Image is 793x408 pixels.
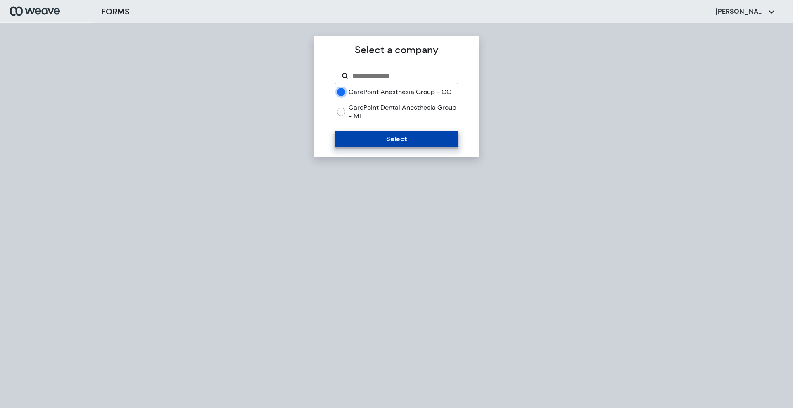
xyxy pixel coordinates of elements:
p: Select a company [335,42,458,57]
h3: FORMS [101,5,130,18]
input: Search [351,71,451,81]
label: CarePoint Anesthesia Group - CO [349,87,452,97]
label: CarePoint Dental Anesthesia Group - MI [349,103,458,121]
button: Select [335,131,458,147]
p: [PERSON_NAME] [715,7,765,16]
